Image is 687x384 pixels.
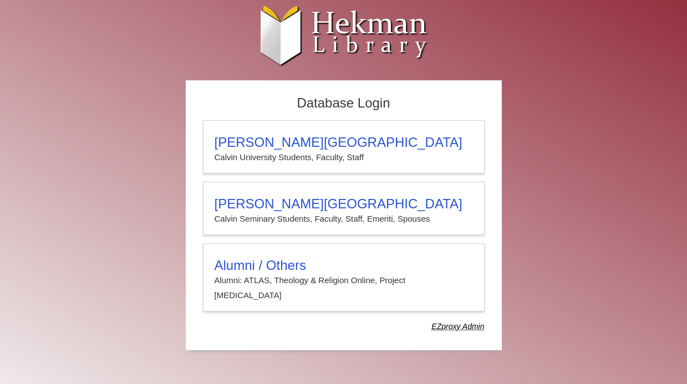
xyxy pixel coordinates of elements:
[215,273,473,303] p: Alumni: ATLAS, Theology & Religion Online, Project [MEDICAL_DATA]
[431,322,484,331] dfn: Use Alumni login
[215,150,473,165] p: Calvin University Students, Faculty, Staff
[215,212,473,226] p: Calvin Seminary Students, Faculty, Staff, Emeriti, Spouses
[215,196,473,212] h3: [PERSON_NAME][GEOGRAPHIC_DATA]
[215,258,473,303] summary: Alumni / OthersAlumni: ATLAS, Theology & Religion Online, Project [MEDICAL_DATA]
[203,182,485,235] a: [PERSON_NAME][GEOGRAPHIC_DATA]Calvin Seminary Students, Faculty, Staff, Emeriti, Spouses
[197,92,490,115] h2: Database Login
[215,258,473,273] h3: Alumni / Others
[215,135,473,150] h3: [PERSON_NAME][GEOGRAPHIC_DATA]
[203,120,485,173] a: [PERSON_NAME][GEOGRAPHIC_DATA]Calvin University Students, Faculty, Staff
